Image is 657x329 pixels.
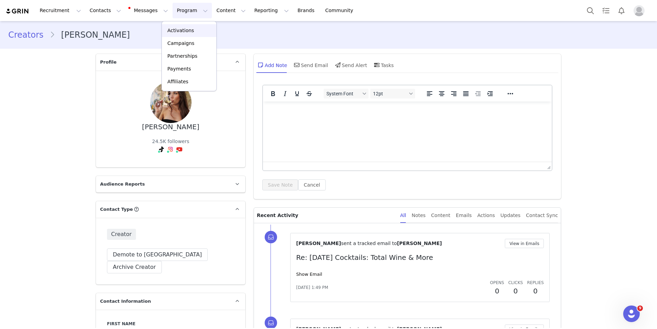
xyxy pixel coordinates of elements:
div: Send Email [293,57,328,73]
span: 9 [637,305,643,311]
button: Contacts [86,3,125,18]
span: Contact Information [100,298,151,305]
span: System Font [326,91,360,96]
span: Opens [490,280,504,285]
span: Audience Reports [100,181,145,188]
button: Cancel [298,179,325,190]
button: View in Emails [505,239,544,248]
a: Tasks [598,3,614,18]
a: Brands [293,3,321,18]
button: Font sizes [370,89,415,98]
span: [PERSON_NAME] [296,241,341,246]
p: Affiliates [167,78,188,85]
button: Bold [267,89,279,98]
span: Clicks [508,280,523,285]
p: Re: [DATE] Cocktails: Total Wine & More [296,252,544,263]
button: Save Note [262,179,298,190]
button: Justify [460,89,472,98]
button: Fonts [324,89,369,98]
button: Notifications [614,3,629,18]
span: Contact Type [100,206,133,213]
button: Align center [436,89,448,98]
a: Community [321,3,361,18]
button: Archive Creator [107,261,162,273]
a: Show Email [296,272,322,277]
img: e83fd489-5da4-4c4c-ba5c-88920e07cf91.jpg [150,82,192,123]
button: Reveal or hide additional toolbar items [504,89,516,98]
h2: 0 [527,286,544,296]
img: placeholder-profile.jpg [634,5,645,16]
div: Updates [500,208,520,223]
div: Contact Sync [526,208,558,223]
div: All [400,208,406,223]
button: Decrease indent [472,89,484,98]
button: Search [583,3,598,18]
button: Align left [424,89,435,98]
p: Activations [167,27,194,34]
div: Press the Up and Down arrow keys to resize the editor. [545,162,552,170]
h2: 0 [508,286,523,296]
p: Partnerships [167,53,197,60]
button: Underline [291,89,303,98]
div: Emails [456,208,472,223]
img: grin logo [6,8,30,15]
button: Recruitment [36,3,85,18]
button: Profile [629,5,651,16]
button: Reporting [250,3,293,18]
div: Actions [477,208,495,223]
iframe: Intercom live chat [623,305,640,322]
div: Notes [412,208,425,223]
span: Profile [100,59,117,66]
span: Replies [527,280,544,285]
h2: 0 [490,286,504,296]
button: Increase indent [484,89,496,98]
div: Add Note [256,57,287,73]
label: First Name [107,321,234,327]
button: Strikethrough [303,89,315,98]
div: Tasks [373,57,394,73]
p: Campaigns [167,40,194,47]
div: 24.5K followers [152,138,189,145]
button: Align right [448,89,460,98]
p: Recent Activity [257,208,394,223]
span: [PERSON_NAME] [397,241,442,246]
img: instagram.svg [168,147,173,152]
a: Creators [8,29,50,41]
button: Program [173,3,212,18]
div: [PERSON_NAME] [142,123,199,131]
button: Messages [126,3,172,18]
span: Creator [107,229,136,240]
button: Demote to [GEOGRAPHIC_DATA] [107,248,208,261]
span: 12pt [373,91,407,96]
p: Payments [167,65,191,73]
span: [DATE] 1:49 PM [296,284,328,291]
div: Send Alert [334,57,367,73]
div: Content [431,208,450,223]
button: Italic [279,89,291,98]
span: sent a tracked email to [341,241,397,246]
iframe: Rich Text Area [263,102,552,162]
button: Content [212,3,250,18]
